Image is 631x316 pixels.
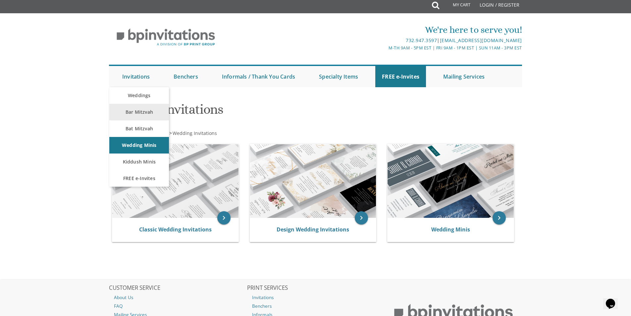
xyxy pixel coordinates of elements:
img: Wedding Minis [388,144,514,218]
a: Design Wedding Invitations [277,226,349,233]
div: : [109,130,316,137]
a: Benchers [247,302,384,310]
img: Classic Wedding Invitations [112,144,238,218]
a: About Us [109,293,246,302]
a: FREE e-Invites [109,170,169,187]
a: Mailing Services [437,66,491,87]
div: M-Th 9am - 5pm EST | Fri 9am - 1pm EST | Sun 11am - 3pm EST [247,44,522,51]
span: Wedding Invitations [173,130,217,136]
a: Benchers [167,66,205,87]
a: Weddings [109,87,169,104]
a: Invitations [247,293,384,302]
a: Informals / Thank You Cards [215,66,302,87]
a: Wedding Minis [109,137,169,154]
a: FREE e-Invites [375,66,426,87]
img: BP Invitation Loft [109,24,223,51]
a: Kiddush Minis [109,154,169,170]
a: Bar Mitzvah [109,104,169,120]
iframe: chat widget [603,289,624,309]
a: Wedding Minis [431,226,470,233]
h2: PRINT SERVICES [247,285,384,291]
a: keyboard_arrow_right [217,211,231,224]
a: Wedding Invitations [172,130,217,136]
a: 732.947.3597 [406,37,437,43]
a: keyboard_arrow_right [493,211,506,224]
a: Invitations [116,66,156,87]
h2: CUSTOMER SERVICE [109,285,246,291]
a: FAQ [109,302,246,310]
a: Bat Mitzvah [109,120,169,137]
h1: Wedding Invitations [110,102,381,122]
a: Specialty Items [312,66,365,87]
a: keyboard_arrow_right [355,211,368,224]
a: [EMAIL_ADDRESS][DOMAIN_NAME] [440,37,522,43]
div: We're here to serve you! [247,23,522,36]
div: | [247,36,522,44]
span: > [169,130,217,136]
img: Design Wedding Invitations [250,144,376,218]
a: Classic Wedding Invitations [139,226,212,233]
